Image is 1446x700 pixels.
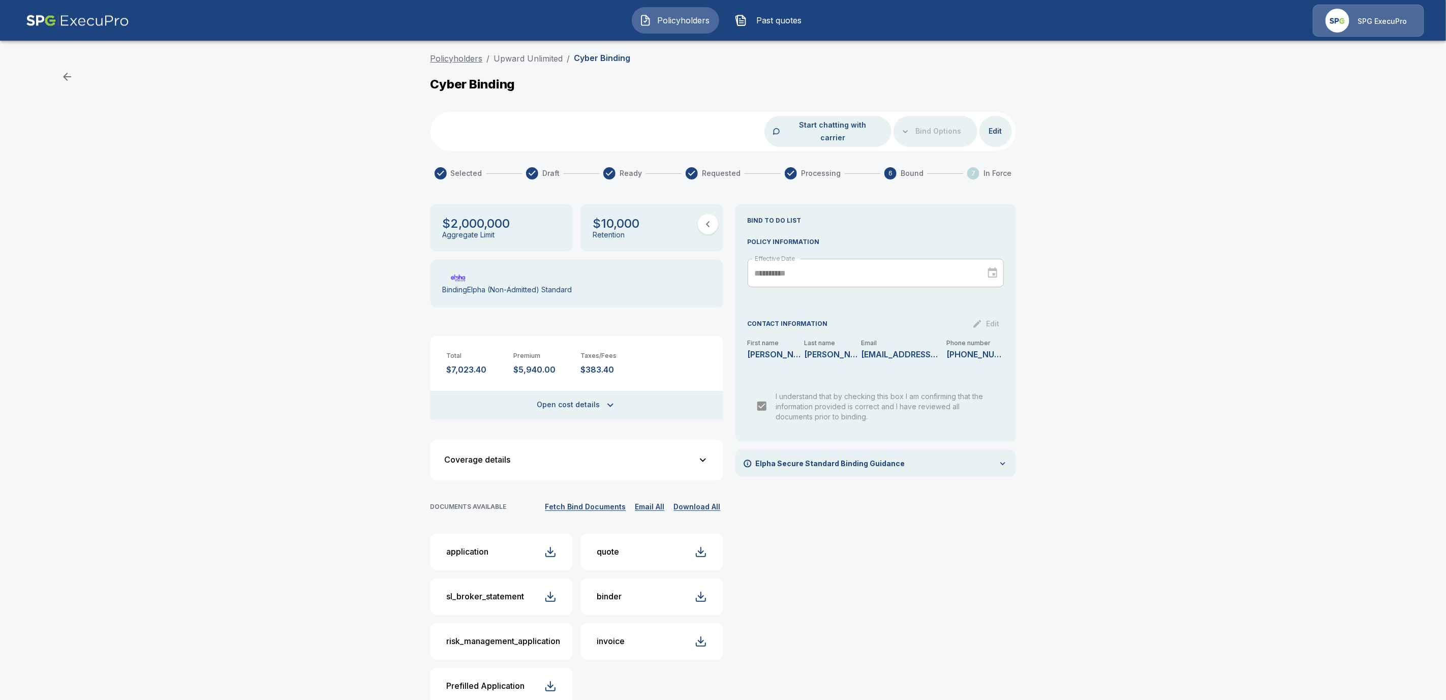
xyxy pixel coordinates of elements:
[888,170,893,177] text: 6
[947,350,1004,358] p: 864-949-5701
[901,168,924,178] span: Bound
[1358,16,1407,26] p: SPG ExecuPro
[805,350,862,358] p: Busbee
[656,14,712,26] span: Policyholders
[748,350,805,358] p: Amie
[543,501,629,513] button: Fetch Bind Documents
[430,503,507,511] p: DOCUMENTS AVAILABLE
[983,168,1011,178] span: In Force
[727,7,815,34] button: Past quotes IconPast quotes
[514,352,573,360] p: Premium
[567,52,570,65] li: /
[430,391,723,419] button: Open cost details
[597,592,622,601] div: binder
[443,216,510,231] p: $2,000,000
[702,168,741,178] span: Requested
[447,681,525,691] div: Prefilled Application
[542,168,560,178] span: Draft
[443,286,572,294] p: Binding Elpha (Non-Admitted) Standard
[487,52,490,65] li: /
[862,350,938,358] p: abusbee@upward.org
[633,501,667,513] button: Email All
[447,352,506,360] p: Total
[1326,9,1349,33] img: Agency Icon
[748,216,1004,225] p: BIND TO DO LIST
[581,579,723,615] button: binder
[443,273,474,283] img: Carrier Logo
[751,14,807,26] span: Past quotes
[451,168,482,178] span: Selected
[756,458,905,469] p: Elpha Secure Standard Binding Guidance
[862,340,947,346] p: Email
[447,547,489,557] div: application
[447,636,561,646] div: risk_management_application
[671,501,723,513] button: Download All
[430,77,515,92] p: Cyber Binding
[748,319,828,328] p: CONTACT INFORMATION
[755,254,795,263] label: Effective Date
[632,7,719,34] button: Policyholders IconPolicyholders
[447,365,506,375] p: $7,023.40
[430,53,483,64] a: Policyholders
[597,636,625,646] div: invoice
[735,14,747,26] img: Past quotes Icon
[748,340,805,346] p: First name
[639,14,652,26] img: Policyholders Icon
[1313,5,1424,37] a: Agency IconSPG ExecuPro
[430,52,631,65] nav: breadcrumb
[597,547,620,557] div: quote
[430,579,573,615] button: sl_broker_statement
[971,170,975,177] text: 7
[805,340,862,346] p: Last name
[437,446,717,474] button: Coverage details
[748,237,1004,247] p: POLICY INFORMATION
[620,168,642,178] span: Ready
[26,5,129,37] img: AA Logo
[581,352,640,360] p: Taxes/Fees
[581,623,723,660] button: invoice
[494,53,563,64] a: Upward Unlimited
[782,116,883,147] button: Start chatting with carrier
[593,216,640,231] p: $10,000
[430,623,573,660] button: risk_management_application
[514,365,573,375] p: $5,940.00
[574,53,631,63] p: Cyber Binding
[979,122,1012,141] button: Edit
[430,534,573,570] button: application
[947,340,1004,346] p: Phone number
[776,392,983,421] span: I understand that by checking this box I am confirming that the information provided is correct a...
[581,365,640,375] p: $383.40
[443,231,495,239] p: Aggregate Limit
[801,168,841,178] span: Processing
[447,592,525,601] div: sl_broker_statement
[445,455,697,464] div: Coverage details
[581,534,723,570] button: quote
[593,231,625,239] p: Retention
